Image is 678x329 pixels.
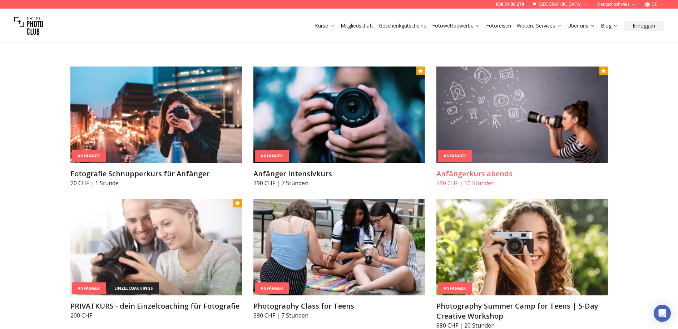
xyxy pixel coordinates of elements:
img: Anfängerkurs abends [436,67,608,163]
div: Anfänger [438,150,472,162]
a: Blog [601,22,618,29]
a: PRIVATKURS - dein Einzelcoaching für FotografieAnfängereinzelcoachingsPRIVATKURS - dein Einzelcoa... [70,199,242,320]
a: Anfängerkurs abendsAnfängerAnfängerkurs abends490 CHF | 10 Stunden [436,67,608,187]
a: Weitere Services [517,22,562,29]
button: Weitere Services [514,21,565,31]
a: Über uns [568,22,595,29]
div: Anfänger [72,283,106,294]
p: 200 CHF [70,311,242,320]
h3: Photography Summer Camp for Teens | 5-Day Creative Workshop [436,301,608,321]
button: Einloggen [624,21,664,31]
h3: Photography Class for Teens [253,301,425,311]
h3: Anfänger Intensivkurs [253,169,425,179]
div: Anfänger [255,283,289,294]
img: Fotografie Schnupperkurs für Anfänger [70,67,242,163]
a: Fotografie Schnupperkurs für AnfängerAnfängerFotografie Schnupperkurs für Anfänger20 CHF | 1 Stunde [70,67,242,187]
div: Anfänger [72,150,106,162]
button: Über uns [565,21,598,31]
img: Swiss photo club [14,11,43,40]
p: 20 CHF | 1 Stunde [70,179,242,187]
a: Fotoreisen [486,22,511,29]
img: Anfänger Intensivkurs [253,67,425,163]
a: Kurse [315,22,335,29]
a: Fotowettbewerbe [432,22,480,29]
img: Photography Summer Camp for Teens | 5-Day Creative Workshop [436,199,608,295]
p: 390 CHF | 7 Stunden [253,311,425,320]
h3: PRIVATKURS - dein Einzelcoaching für Fotografie [70,301,242,311]
div: Anfänger [255,150,289,162]
img: PRIVATKURS - dein Einzelcoaching für Fotografie [70,199,242,295]
div: Anfänger [438,283,472,294]
h3: Anfängerkurs abends [436,169,608,179]
a: 058 51 00 270 [496,1,524,7]
button: Mitgliedschaft [338,21,376,31]
button: Fotoreisen [483,21,514,31]
a: Geschenkgutscheine [379,22,426,29]
a: Anfänger IntensivkursAnfängerAnfänger Intensivkurs390 CHF | 7 Stunden [253,67,425,187]
div: Open Intercom Messenger [654,305,671,322]
button: Fotowettbewerbe [429,21,483,31]
p: 390 CHF | 7 Stunden [253,179,425,187]
button: Geschenkgutscheine [376,21,429,31]
a: Mitgliedschaft [341,22,373,29]
h3: Fotografie Schnupperkurs für Anfänger [70,169,242,179]
button: Blog [598,21,621,31]
button: Kurse [312,21,338,31]
p: 490 CHF | 10 Stunden [436,179,608,187]
img: Photography Class for Teens [253,199,425,295]
div: einzelcoachings [109,283,159,294]
a: Photography Class for TeensAnfängerPhotography Class for Teens390 CHF | 7 Stunden [253,199,425,320]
